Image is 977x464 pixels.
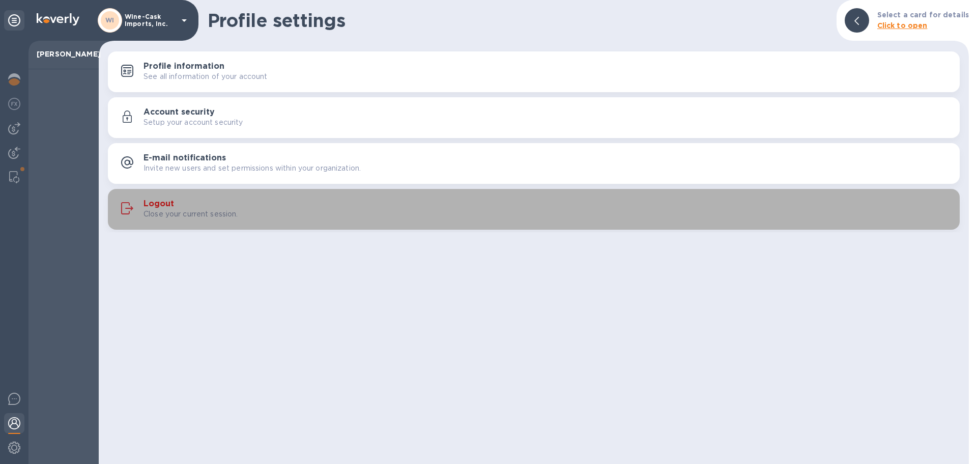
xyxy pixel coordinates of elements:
img: Foreign exchange [8,98,20,110]
h3: Account security [143,107,215,117]
h3: E-mail notifications [143,153,226,163]
p: Setup your account security [143,117,243,128]
button: Account securitySetup your account security [108,97,960,138]
p: [PERSON_NAME] [37,49,91,59]
p: Close your current session. [143,209,238,220]
h1: Profile settings [208,10,828,31]
p: See all information of your account [143,71,268,82]
img: Logo [37,13,79,25]
button: LogoutClose your current session. [108,189,960,230]
h3: Profile information [143,62,224,71]
b: Select a card for details [877,11,969,19]
button: Profile informationSee all information of your account [108,51,960,92]
b: Click to open [877,21,928,30]
h3: Logout [143,199,174,209]
b: WI [105,16,114,24]
div: Unpin categories [4,10,24,31]
p: Invite new users and set permissions within your organization. [143,163,361,174]
p: Wine-Cask Imports, Inc. [125,13,176,28]
button: E-mail notificationsInvite new users and set permissions within your organization. [108,143,960,184]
